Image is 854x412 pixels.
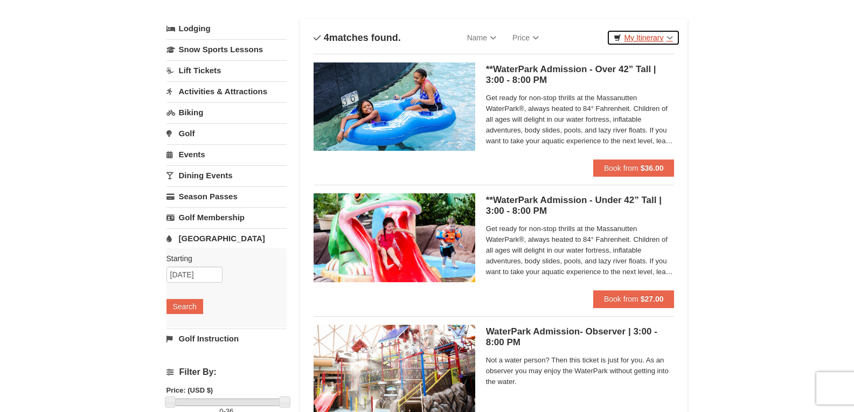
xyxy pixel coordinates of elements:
a: Lift Tickets [166,60,287,80]
a: Price [504,27,547,48]
a: Golf [166,123,287,143]
a: Dining Events [166,165,287,185]
a: Golf Instruction [166,329,287,348]
button: Book from $36.00 [593,159,675,177]
span: 4 [324,32,329,43]
a: Events [166,144,287,164]
span: Get ready for non-stop thrills at the Massanutten WaterPark®, always heated to 84° Fahrenheit. Ch... [486,224,675,277]
span: Book from [604,164,638,172]
a: My Itinerary [607,30,679,46]
h4: Filter By: [166,367,287,377]
a: Lodging [166,19,287,38]
img: 6619917-1058-293f39d8.jpg [314,62,475,151]
a: Season Passes [166,186,287,206]
label: Starting [166,253,279,264]
a: Activities & Attractions [166,81,287,101]
strong: $36.00 [641,164,664,172]
img: 6619917-1062-d161e022.jpg [314,193,475,282]
a: Name [459,27,504,48]
h5: WaterPark Admission- Observer | 3:00 - 8:00 PM [486,326,675,348]
span: Book from [604,295,638,303]
span: Not a water person? Then this ticket is just for you. As an observer you may enjoy the WaterPark ... [486,355,675,387]
h4: matches found. [314,32,401,43]
strong: Price: (USD $) [166,386,213,394]
a: Snow Sports Lessons [166,39,287,59]
a: [GEOGRAPHIC_DATA] [166,228,287,248]
h5: **WaterPark Admission - Under 42” Tall | 3:00 - 8:00 PM [486,195,675,217]
h5: **WaterPark Admission - Over 42” Tall | 3:00 - 8:00 PM [486,64,675,86]
strong: $27.00 [641,295,664,303]
button: Book from $27.00 [593,290,675,308]
a: Biking [166,102,287,122]
button: Search [166,299,203,314]
a: Golf Membership [166,207,287,227]
span: Get ready for non-stop thrills at the Massanutten WaterPark®, always heated to 84° Fahrenheit. Ch... [486,93,675,146]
